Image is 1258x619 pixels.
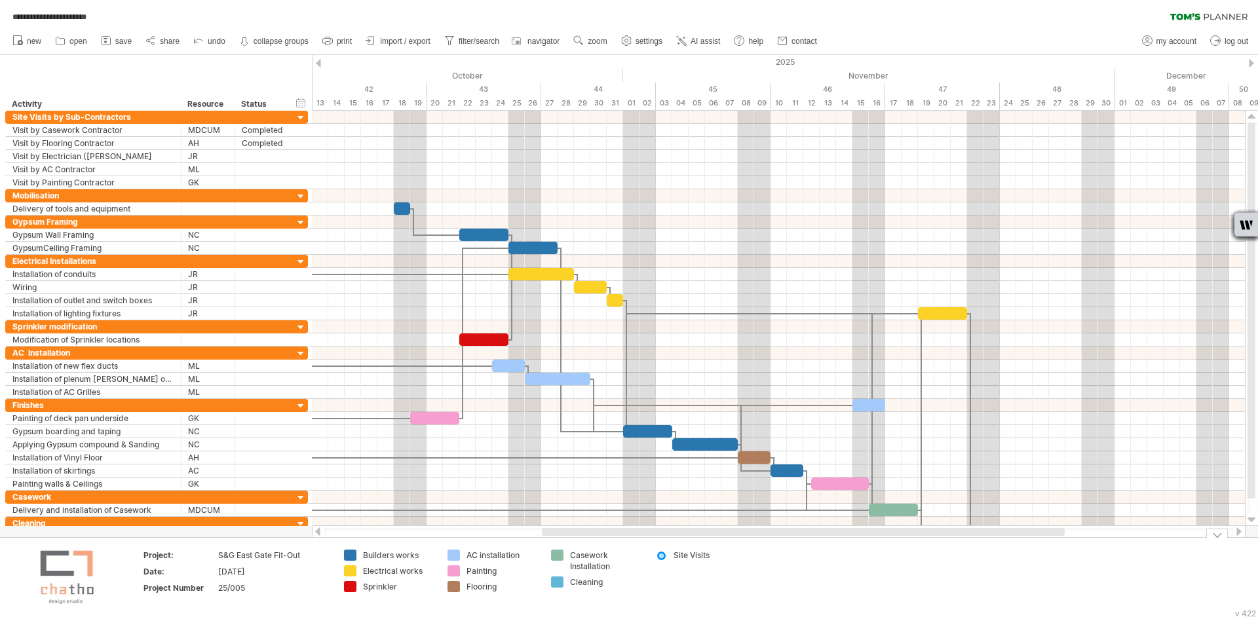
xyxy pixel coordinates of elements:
div: Tuesday, 25 November 2025 [1016,96,1033,110]
div: 45 [656,83,771,96]
a: save [98,33,136,50]
span: navigator [527,37,560,46]
div: Monday, 27 October 2025 [541,96,558,110]
div: Activity [12,98,174,111]
div: Monday, 17 November 2025 [885,96,902,110]
span: help [748,37,763,46]
div: Thursday, 20 November 2025 [934,96,951,110]
div: Monday, 10 November 2025 [771,96,787,110]
div: Saturday, 6 December 2025 [1196,96,1213,110]
div: GK [188,412,228,424]
div: Thursday, 23 October 2025 [476,96,492,110]
div: Saturday, 1 November 2025 [623,96,639,110]
div: Thursday, 30 October 2025 [590,96,607,110]
div: Sunday, 16 November 2025 [869,96,885,110]
div: ML [188,373,228,385]
div: Wednesday, 12 November 2025 [803,96,820,110]
div: Tuesday, 14 October 2025 [328,96,345,110]
div: AH [188,451,228,464]
div: Wednesday, 15 October 2025 [345,96,361,110]
div: Wednesday, 3 December 2025 [1147,96,1164,110]
div: October 2025 [115,69,623,83]
div: Sunday, 26 October 2025 [525,96,541,110]
a: new [9,33,45,50]
a: filter/search [441,33,503,50]
div: Installation of AC Grilles [12,386,174,398]
div: Installation of outlet and switch boxes [12,294,174,307]
div: Sunday, 30 November 2025 [1098,96,1115,110]
strong: collapse groups [254,37,309,46]
div: Completed [242,137,287,149]
div: ML [188,163,228,176]
div: 25/005 [218,582,328,593]
div: Wednesday, 5 November 2025 [689,96,705,110]
div: Sprinkler modification [12,320,174,333]
div: 42 [312,83,427,96]
a: zoom [570,33,611,50]
a: log out [1207,33,1252,50]
span: AI assist [691,37,720,46]
div: 48 [1000,83,1115,96]
div: Cleaning [12,517,174,529]
div: GypsumCeiling Framing [12,242,174,254]
div: Visit by Electrician ([PERSON_NAME] [12,150,174,162]
div: Wednesday, 26 November 2025 [1033,96,1049,110]
a: help [731,33,767,50]
a: print [319,33,356,50]
div: NC [188,438,228,451]
div: Completed [242,124,287,136]
div: Saturday, 18 October 2025 [394,96,410,110]
div: November 2025 [623,69,1115,83]
div: Project: [143,550,216,561]
a: settings [618,33,666,50]
div: MDCUM [188,504,228,516]
div: Visit by Painting Contractor [12,176,174,189]
div: AH [188,137,228,149]
div: Installation of conduits [12,268,174,280]
div: Flooring [467,581,538,592]
div: ML [188,360,228,372]
div: Electrical Installations [12,255,174,267]
span: filter/search [459,37,499,46]
div: Monday, 13 October 2025 [312,96,328,110]
div: 43 [427,83,541,96]
div: Visit by Flooring Contractor [12,137,174,149]
div: Monday, 24 November 2025 [1000,96,1016,110]
div: Thursday, 16 October 2025 [361,96,377,110]
div: Gypsum Framing [12,216,174,228]
span: settings [636,37,662,46]
div: Sunday, 9 November 2025 [754,96,771,110]
div: MDCUM [188,124,228,136]
div: 46 [771,83,885,96]
div: Painting walls & Ceilings [12,478,174,490]
div: 44 [541,83,656,96]
div: AC Installation [12,347,174,359]
div: Finishes [12,399,174,411]
div: Thursday, 4 December 2025 [1164,96,1180,110]
div: Saturday, 25 October 2025 [508,96,525,110]
div: Painting of deck pan underside [12,412,174,424]
div: JR [188,268,228,280]
div: AC installation [467,550,538,561]
span: import / export [380,37,430,46]
div: Wednesday, 29 October 2025 [574,96,590,110]
div: Thursday, 27 November 2025 [1049,96,1065,110]
div: NC [188,425,228,438]
div: Sunday, 7 December 2025 [1213,96,1229,110]
div: JR [188,307,228,320]
div: Monday, 20 October 2025 [427,96,443,110]
div: Status [241,98,286,111]
a: collapse groups [236,33,313,50]
div: Installation of Vinyl Floor [12,451,174,464]
div: 47 [885,83,1000,96]
div: Builders works [363,550,434,561]
div: hide legend [1206,529,1228,538]
div: Saturday, 8 November 2025 [738,96,754,110]
div: GK [188,478,228,490]
div: Visit by Casework Contractor [12,124,174,136]
span: new [27,37,41,46]
div: Site Visits [674,550,745,561]
a: undo [190,33,229,50]
div: Gypsum boarding and taping [12,425,174,438]
div: Project Number [143,582,216,593]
